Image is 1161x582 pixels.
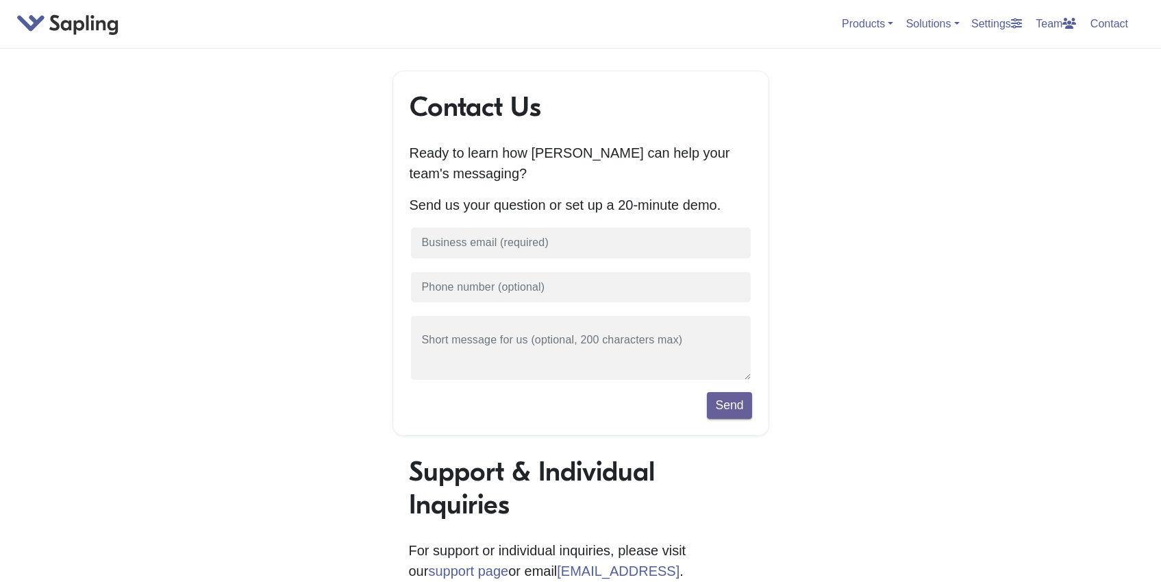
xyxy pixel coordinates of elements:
p: Send us your question or set up a 20-minute demo. [410,195,752,215]
p: Ready to learn how [PERSON_NAME] can help your team's messaging? [410,143,752,184]
p: For support or individual inquiries, please visit our or email . [409,540,753,581]
a: Contact [1085,12,1134,35]
a: Solutions [906,18,960,29]
h1: Support & Individual Inquiries [409,455,753,521]
a: support page [428,563,508,579]
a: [EMAIL_ADDRESS] [557,563,679,579]
input: Business email (required) [410,226,752,260]
input: Phone number (optional) [410,271,752,304]
a: Team [1030,12,1082,35]
button: Send [707,392,751,418]
a: Settings [966,12,1027,35]
h1: Contact Us [410,90,752,123]
a: Products [842,18,893,29]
